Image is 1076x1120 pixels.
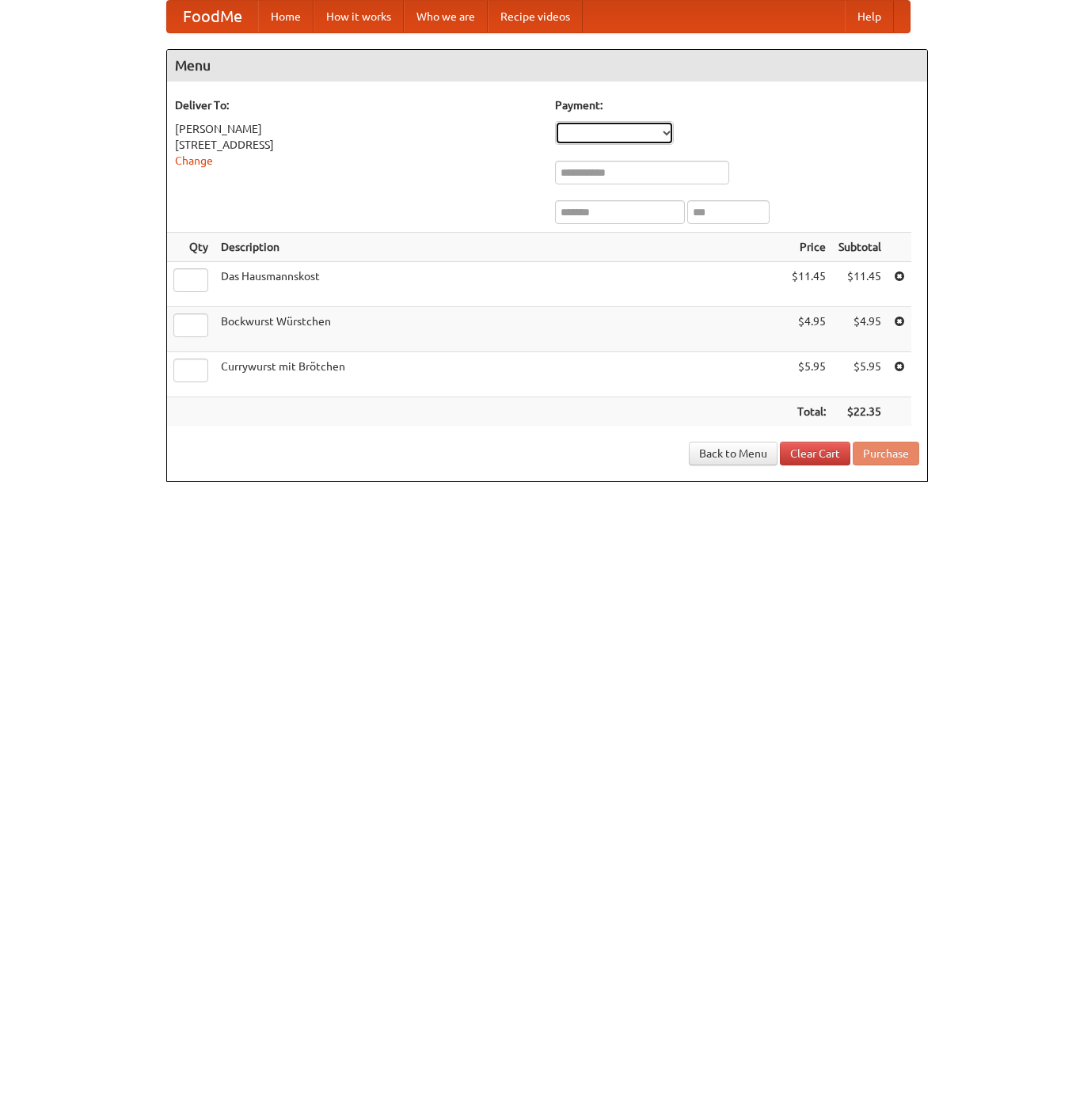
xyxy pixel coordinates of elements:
[785,233,832,262] th: Price
[832,397,888,427] th: $22.35
[785,307,832,352] td: $4.95
[215,352,785,397] td: Currywurst mit Brötchen
[167,1,258,32] a: FoodMe
[555,97,919,113] h5: Payment:
[175,154,213,167] a: Change
[175,121,539,137] div: [PERSON_NAME]
[785,352,832,397] td: $5.95
[314,1,404,32] a: How it works
[832,307,888,352] td: $4.95
[404,1,488,32] a: Who we are
[845,1,894,32] a: Help
[167,50,927,82] h4: Menu
[215,262,785,307] td: Das Hausmannskost
[215,307,785,352] td: Bockwurst Würstchen
[785,262,832,307] td: $11.45
[853,442,919,465] button: Purchase
[258,1,314,32] a: Home
[167,233,215,262] th: Qty
[175,137,539,153] div: [STREET_ADDRESS]
[832,352,888,397] td: $5.95
[832,262,888,307] td: $11.45
[780,442,850,465] a: Clear Cart
[785,397,832,427] th: Total:
[215,233,785,262] th: Description
[832,233,888,262] th: Subtotal
[689,442,778,465] a: Back to Menu
[488,1,583,32] a: Recipe videos
[175,97,539,113] h5: Deliver To:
